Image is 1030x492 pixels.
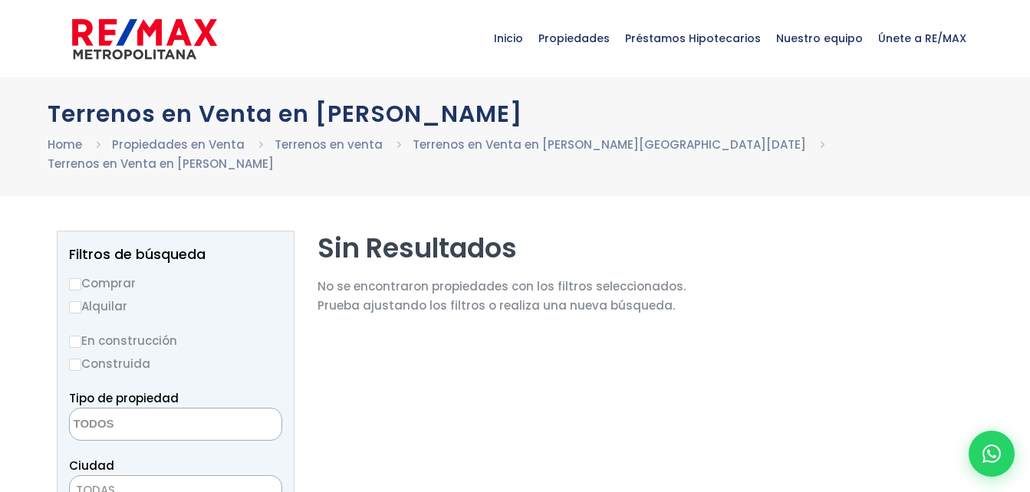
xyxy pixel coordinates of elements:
label: En construcción [69,331,282,350]
li: Terrenos en Venta en [PERSON_NAME] [48,154,274,173]
a: Propiedades en Venta [112,136,245,153]
span: Inicio [486,15,531,61]
label: Alquilar [69,297,282,316]
h2: Sin Resultados [318,231,686,265]
span: Ciudad [69,458,114,474]
label: Comprar [69,274,282,293]
h2: Filtros de búsqueda [69,247,282,262]
h1: Terrenos en Venta en [PERSON_NAME] [48,100,983,127]
input: Alquilar [69,301,81,313]
textarea: Search [70,408,219,441]
a: Terrenos en venta [275,136,383,153]
input: Comprar [69,278,81,290]
span: Propiedades [531,15,617,61]
span: Nuestro equipo [768,15,870,61]
p: No se encontraron propiedades con los filtros seleccionados. Prueba ajustando los filtros o reali... [318,277,686,315]
a: Home [48,136,82,153]
input: En construcción [69,336,81,348]
span: Tipo de propiedad [69,390,179,406]
span: Únete a RE/MAX [870,15,974,61]
img: remax-metropolitana-logo [72,16,217,62]
input: Construida [69,359,81,371]
a: Terrenos en Venta en [PERSON_NAME][GEOGRAPHIC_DATA][DATE] [413,136,806,153]
label: Construida [69,354,282,373]
span: Préstamos Hipotecarios [617,15,768,61]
